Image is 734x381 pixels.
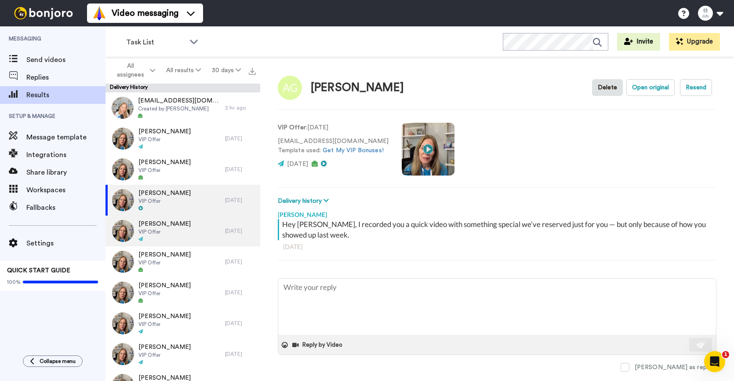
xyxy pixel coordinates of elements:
[112,343,134,365] img: 54a036ba-fad4-4c84-a425-62d8b485fa3c-thumb.jpg
[113,62,148,79] span: All assignees
[138,228,191,235] span: VIP Offer
[138,220,191,228] span: [PERSON_NAME]
[592,79,623,96] button: Delete
[23,355,83,367] button: Collapse menu
[105,84,260,92] div: Delivery History
[283,242,711,251] div: [DATE]
[225,258,256,265] div: [DATE]
[112,128,134,150] img: 54a036ba-fad4-4c84-a425-62d8b485fa3c-thumb.jpg
[669,33,720,51] button: Upgrade
[138,136,191,143] span: VIP Offer
[225,227,256,234] div: [DATE]
[112,282,134,304] img: 54a036ba-fad4-4c84-a425-62d8b485fa3c-thumb.jpg
[626,79,675,96] button: Open original
[105,123,260,154] a: [PERSON_NAME]VIP Offer[DATE]
[92,6,106,20] img: vm-color.svg
[246,64,258,77] button: Export all results that match these filters now.
[105,308,260,339] a: [PERSON_NAME]VIP Offer[DATE]
[112,220,134,242] img: 54a036ba-fad4-4c84-a425-62d8b485fa3c-thumb.jpg
[138,250,191,259] span: [PERSON_NAME]
[40,358,76,365] span: Collapse menu
[138,321,191,328] span: VIP Offer
[26,90,105,100] span: Results
[138,198,191,205] span: VIP Offer
[105,277,260,308] a: [PERSON_NAME]VIP Offer[DATE]
[26,72,105,83] span: Replies
[7,278,21,286] span: 100%
[112,312,134,334] img: 54a036ba-fad4-4c84-a425-62d8b485fa3c-thumb.jpg
[107,58,161,83] button: All assignees
[26,150,105,160] span: Integrations
[112,7,178,19] span: Video messaging
[635,363,716,372] div: [PERSON_NAME] as replied
[225,320,256,327] div: [DATE]
[161,62,207,78] button: All results
[225,351,256,358] div: [DATE]
[112,158,134,180] img: 54a036ba-fad4-4c84-a425-62d8b485fa3c-thumb.jpg
[680,79,712,96] button: Resend
[311,81,404,94] div: [PERSON_NAME]
[225,197,256,204] div: [DATE]
[225,104,256,111] div: 2 hr. ago
[138,96,221,105] span: [EMAIL_ADDRESS][DOMAIN_NAME]
[206,62,246,78] button: 30 days
[225,289,256,296] div: [DATE]
[278,123,389,132] p: : [DATE]
[138,343,191,352] span: [PERSON_NAME]
[225,135,256,142] div: [DATE]
[291,338,345,352] button: Reply by Video
[105,92,260,123] a: [EMAIL_ADDRESS][DOMAIN_NAME]Created by [PERSON_NAME]2 hr. ago
[26,55,105,65] span: Send videos
[138,167,191,174] span: VIP Offer
[225,166,256,173] div: [DATE]
[11,7,76,19] img: bj-logo-header-white.svg
[26,185,105,195] span: Workspaces
[249,68,256,75] img: export.svg
[278,206,716,219] div: [PERSON_NAME]
[26,167,105,178] span: Share library
[26,238,105,249] span: Settings
[112,97,134,119] img: f8123ad7-1964-44be-bc15-e989d912b52d-thumb.jpg
[26,202,105,213] span: Fallbacks
[696,341,706,348] img: send-white.svg
[138,189,191,198] span: [PERSON_NAME]
[138,281,191,290] span: [PERSON_NAME]
[617,33,660,51] button: Invite
[138,105,221,112] span: Created by [PERSON_NAME]
[105,154,260,185] a: [PERSON_NAME]VIP Offer[DATE]
[722,351,729,358] span: 1
[126,37,185,48] span: Task List
[138,259,191,266] span: VIP Offer
[278,125,306,131] strong: VIP Offer
[278,196,331,206] button: Delivery history
[7,267,70,274] span: QUICK START GUIDE
[112,251,134,273] img: 54a036ba-fad4-4c84-a425-62d8b485fa3c-thumb.jpg
[138,352,191,359] span: VIP Offer
[704,351,725,372] iframe: Intercom live chat
[138,127,191,136] span: [PERSON_NAME]
[138,290,191,297] span: VIP Offer
[323,147,384,154] a: Get My VIP Bonuses!
[105,216,260,246] a: [PERSON_NAME]VIP Offer[DATE]
[278,137,389,155] p: [EMAIL_ADDRESS][DOMAIN_NAME] Template used:
[138,312,191,321] span: [PERSON_NAME]
[278,76,302,100] img: Image of Ali Gibson
[282,219,714,240] div: Hey [PERSON_NAME], I recorded you a quick video with something special we’ve reserved just for yo...
[138,158,191,167] span: [PERSON_NAME]
[287,161,308,167] span: [DATE]
[105,339,260,370] a: [PERSON_NAME]VIP Offer[DATE]
[112,189,134,211] img: 54a036ba-fad4-4c84-a425-62d8b485fa3c-thumb.jpg
[105,246,260,277] a: [PERSON_NAME]VIP Offer[DATE]
[105,185,260,216] a: [PERSON_NAME]VIP Offer[DATE]
[26,132,105,143] span: Message template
